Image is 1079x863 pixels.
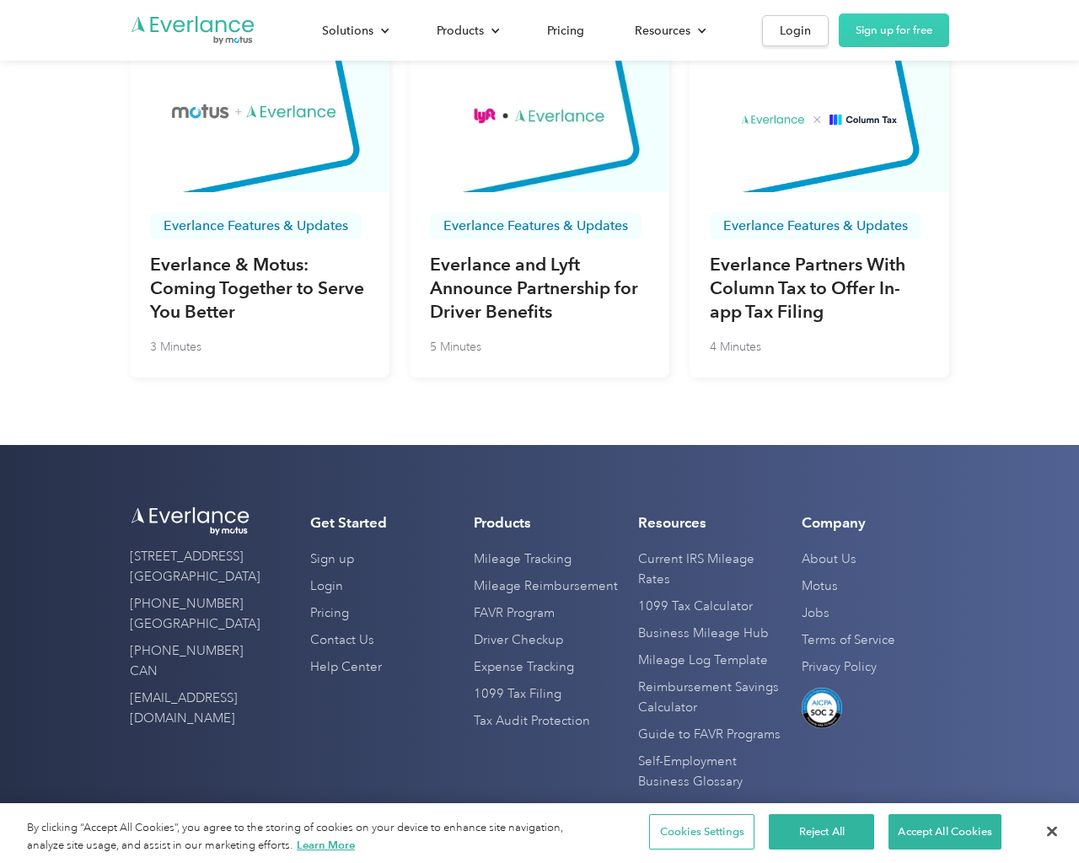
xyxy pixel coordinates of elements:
div: By clicking “Accept All Cookies”, you agree to the storing of cookies on your device to enhance s... [27,820,593,854]
a: Mileage Reimbursement [474,573,618,600]
a: Privacy Policy [802,654,877,681]
a: Login [310,573,343,600]
div: Login [780,20,811,41]
div: Resources [635,20,690,41]
a: Guide to FAVR Programs [638,721,781,748]
a: Help Center [310,654,382,681]
a: 1099 Tax Calculator [638,593,753,620]
h4: Products [474,512,531,533]
button: Cookies Settings [649,814,754,850]
a: About Us [802,546,856,573]
a: Mileage Log Template [638,647,768,674]
a: Expense Tracking [474,654,574,681]
div: Resources [618,16,720,46]
a: FAVR Program [474,600,555,627]
a: Self-Employment Business Glossary [638,748,786,796]
a: Login [762,15,829,46]
a: Current IRS Mileage Rates [638,546,786,593]
p: Everlance Features & Updates [723,219,908,233]
a: [PHONE_NUMBER] [GEOGRAPHIC_DATA] [130,591,260,638]
div: Products [420,16,513,46]
a: Everlance Features & UpdatesEverlance Partners With Column Tax to Offer In-app Tax Filing4 Minutes [690,32,949,378]
div: Solutions [305,16,403,46]
a: [STREET_ADDRESS][GEOGRAPHIC_DATA] [130,544,260,591]
a: Driver Checkup [474,627,563,654]
div: Solutions [322,20,373,41]
a: Sign up [310,546,354,573]
p: 3 Minutes [150,337,201,357]
p: Everlance Features & Updates [443,219,628,233]
p: 4 Minutes [710,337,761,357]
p: Everlance Features & Updates [164,219,348,233]
h3: Everlance & Motus: Coming Together to Serve You Better [150,253,369,324]
h4: Get Started [310,512,387,533]
a: [EMAIL_ADDRESS][DOMAIN_NAME] [130,685,251,732]
a: [PHONE_NUMBER] CAN [130,638,251,685]
a: Sign up for free [839,13,949,47]
a: Jobs [802,600,829,627]
h4: Resources [638,512,706,533]
img: Everlance logo white [130,506,251,537]
a: Terms of Service [802,627,895,654]
a: 1099 Tax Filing [474,681,561,708]
h3: Everlance and Lyft Announce Partnership for Driver Benefits [430,253,649,324]
a: Business Mileage Hub [638,620,769,647]
div: Products [437,20,484,41]
button: Accept All Cookies [888,814,1001,850]
div: Pricing [547,20,584,41]
a: Go to homepage [130,14,256,46]
a: Everlance Features & UpdatesEverlance and Lyft Announce Partnership for Driver Benefits5 Minutes [410,32,669,378]
button: Close [1033,812,1071,850]
a: Contact Us [310,627,374,654]
a: Everlance Features & UpdatesEverlance & Motus: Coming Together to Serve You Better3 Minutes [130,32,389,378]
a: Pricing [310,600,349,627]
p: 5 Minutes [430,337,481,357]
a: Pricing [530,16,601,46]
button: Reject All [769,814,874,850]
a: Mileage Tracking [474,546,572,573]
h4: Company [802,512,866,533]
a: Reimbursement Savings Calculator [638,674,786,721]
a: Tax Audit Protection [474,708,590,735]
a: More information about your privacy, opens in a new tab [297,839,355,851]
h3: Everlance Partners With Column Tax to Offer In-app Tax Filing [710,253,929,324]
a: Motus [802,573,838,600]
